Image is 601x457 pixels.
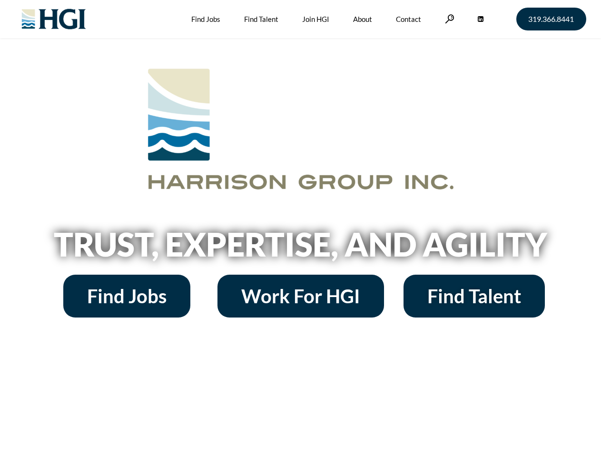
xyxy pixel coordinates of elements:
span: Find Talent [427,287,521,306]
a: Work For HGI [217,275,384,318]
a: Find Jobs [63,275,190,318]
h2: Trust, Expertise, and Agility [30,228,572,260]
span: Work For HGI [241,287,360,306]
a: 319.366.8441 [516,8,586,30]
a: Find Talent [404,275,545,318]
span: Find Jobs [87,287,167,306]
a: Search [445,14,454,23]
span: 319.366.8441 [528,15,574,23]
